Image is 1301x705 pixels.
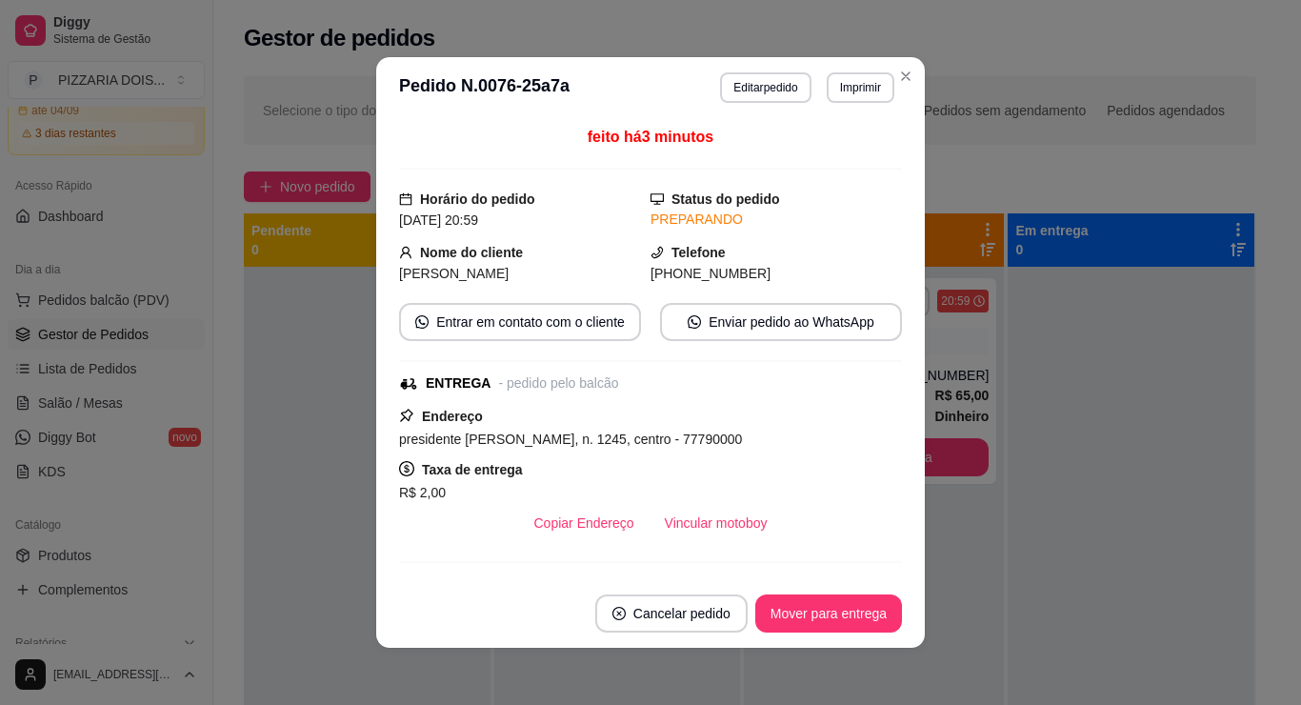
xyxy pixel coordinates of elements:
span: user [399,246,412,259]
button: Copiar Endereço [519,504,650,542]
span: feito há 3 minutos [588,129,713,145]
span: [PERSON_NAME] [399,266,509,281]
button: Vincular motoboy [650,504,783,542]
div: - pedido pelo balcão [498,373,618,393]
button: whats-appEntrar em contato com o cliente [399,303,641,341]
span: [DATE] 20:59 [399,212,478,228]
span: desktop [650,192,664,206]
strong: Horário do pedido [420,191,535,207]
button: Close [891,61,921,91]
strong: Taxa de entrega [422,462,523,477]
span: whats-app [688,315,701,329]
span: calendar [399,192,412,206]
span: R$ 2,00 [399,485,446,500]
strong: Telefone [671,245,726,260]
span: whats-app [415,315,429,329]
strong: Endereço [422,409,483,424]
span: dollar [399,461,414,476]
strong: Status do pedido [671,191,780,207]
span: close-circle [612,607,626,620]
button: Imprimir [827,72,894,103]
h3: Pedido N. 0076-25a7a [399,72,570,103]
div: PREPARANDO [650,210,902,230]
span: pushpin [399,408,414,423]
span: phone [650,246,664,259]
button: Editarpedido [720,72,811,103]
button: Mover para entrega [755,594,902,633]
span: [PHONE_NUMBER] [650,266,771,281]
span: presidente [PERSON_NAME], n. 1245, centro - 77790000 [399,432,742,447]
strong: Nome do cliente [420,245,523,260]
div: ENTREGA [426,373,490,393]
button: whats-appEnviar pedido ao WhatsApp [660,303,902,341]
button: close-circleCancelar pedido [595,594,748,633]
